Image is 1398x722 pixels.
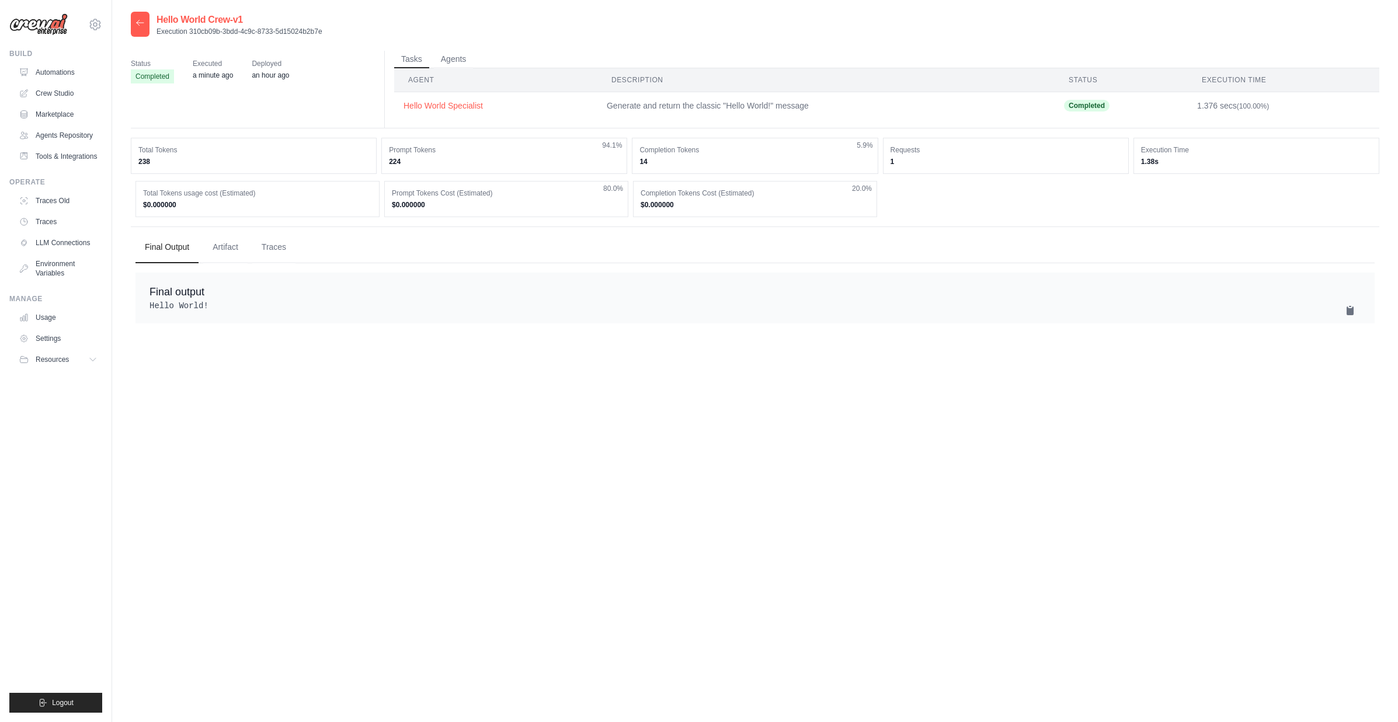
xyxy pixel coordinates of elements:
[1141,145,1372,155] dt: Execution Time
[14,308,102,327] a: Usage
[143,189,372,198] dt: Total Tokens usage cost (Estimated)
[252,71,289,79] time: September 29, 2025 at 10:46 BST
[1237,102,1269,110] span: (100.00%)
[14,84,102,103] a: Crew Studio
[138,145,369,155] dt: Total Tokens
[1188,92,1379,119] td: 1.376 secs
[597,92,1055,119] td: Generate and return the classic "Hello World!" message
[14,212,102,231] a: Traces
[9,49,102,58] div: Build
[389,157,620,166] dd: 224
[641,200,870,210] dd: $0.000000
[149,286,204,298] span: Final output
[1055,68,1188,92] th: Status
[252,232,295,263] button: Traces
[14,63,102,82] a: Automations
[14,254,102,282] a: Environment Variables
[14,350,102,369] button: Resources
[404,100,588,111] button: Hello World Specialist
[14,233,102,252] a: LLM Connections
[891,145,1121,155] dt: Requests
[131,58,174,69] span: Status
[193,71,233,79] time: September 29, 2025 at 11:34 BST
[394,68,597,92] th: Agent
[639,145,870,155] dt: Completion Tokens
[1141,157,1372,166] dd: 1.38s
[389,145,620,155] dt: Prompt Tokens
[157,13,322,27] h2: Hello World Crew-v1
[1064,100,1110,111] span: Completed
[14,329,102,348] a: Settings
[14,191,102,210] a: Traces Old
[1188,68,1379,92] th: Execution Time
[602,141,622,150] span: 94.1%
[252,58,289,69] span: Deployed
[603,184,623,193] span: 80.0%
[14,105,102,124] a: Marketplace
[641,189,870,198] dt: Completion Tokens Cost (Estimated)
[394,51,429,68] button: Tasks
[597,68,1055,92] th: Description
[392,200,621,210] dd: $0.000000
[143,200,372,210] dd: $0.000000
[138,157,369,166] dd: 238
[9,177,102,187] div: Operate
[52,698,74,707] span: Logout
[157,27,322,36] p: Execution 310cb09b-3bdd-4c9c-8733-5d15024b2b7e
[392,189,621,198] dt: Prompt Tokens Cost (Estimated)
[135,232,199,263] button: Final Output
[149,300,1361,312] pre: Hello World!
[852,184,872,193] span: 20.0%
[891,157,1121,166] dd: 1
[9,693,102,713] button: Logout
[857,141,872,150] span: 5.9%
[14,147,102,166] a: Tools & Integrations
[193,58,233,69] span: Executed
[203,232,248,263] button: Artifact
[9,294,102,304] div: Manage
[9,13,68,36] img: Logo
[14,126,102,145] a: Agents Repository
[434,51,474,68] button: Agents
[131,69,174,83] span: Completed
[639,157,870,166] dd: 14
[36,355,69,364] span: Resources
